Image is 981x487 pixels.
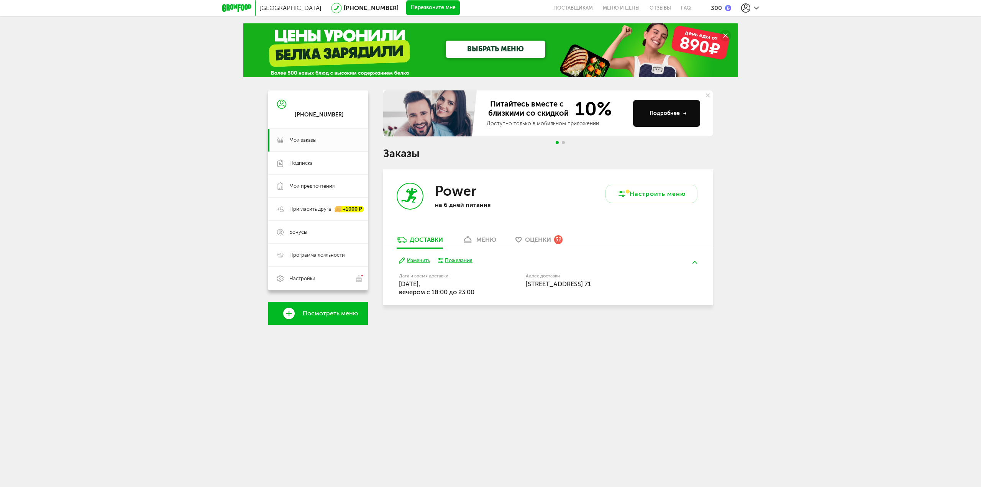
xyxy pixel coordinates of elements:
span: Go to slide 2 [562,141,565,144]
a: Бонусы [268,221,368,244]
p: на 6 дней питания [435,201,535,208]
img: arrow-up-green.5eb5f82.svg [692,261,697,264]
div: [PHONE_NUMBER] [295,112,344,118]
button: Пожелания [438,257,472,264]
a: Оценки 32 [512,236,566,248]
a: [PHONE_NUMBER] [344,4,399,11]
div: Доставки [410,236,443,243]
a: меню [458,236,500,248]
button: Изменить [399,257,430,264]
span: [STREET_ADDRESS] 71 [526,280,591,288]
div: Доступно только в мобильном приложении [487,120,627,128]
button: Подробнее [633,100,700,127]
h3: Power [435,183,476,199]
span: Программа лояльности [289,252,345,259]
span: Go to slide 1 [556,141,559,144]
label: Адрес доставки [526,274,669,278]
span: Питайтесь вместе с близкими со скидкой [487,99,570,118]
span: [DATE], вечером c 18:00 до 23:00 [399,280,474,296]
span: 10% [570,99,612,118]
span: [GEOGRAPHIC_DATA] [259,4,322,11]
a: Посмотреть меню [268,302,368,325]
button: Перезвоните мне [406,0,460,16]
span: Мои заказы [289,137,317,144]
span: Мои предпочтения [289,183,335,190]
div: +1000 ₽ [335,206,364,213]
span: Подписка [289,160,313,167]
a: Мои предпочтения [268,175,368,198]
span: Посмотреть меню [303,310,358,317]
div: Подробнее [650,110,687,117]
div: 300 [711,4,722,11]
div: меню [476,236,496,243]
label: Дата и время доставки [399,274,487,278]
span: Пригласить друга [289,206,331,213]
div: 32 [554,235,563,244]
a: ВЫБРАТЬ МЕНЮ [446,41,545,58]
span: Бонусы [289,229,307,236]
button: Настроить меню [605,185,697,203]
img: bonus_b.cdccf46.png [725,5,731,11]
a: Мои заказы [268,129,368,152]
h1: Заказы [383,149,713,159]
a: Программа лояльности [268,244,368,267]
span: Настройки [289,275,315,282]
a: Настройки [268,267,368,290]
a: Пригласить друга +1000 ₽ [268,198,368,221]
div: Пожелания [445,257,472,264]
img: family-banner.579af9d.jpg [383,90,479,136]
a: Доставки [393,236,447,248]
span: Оценки [525,236,551,243]
a: Подписка [268,152,368,175]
